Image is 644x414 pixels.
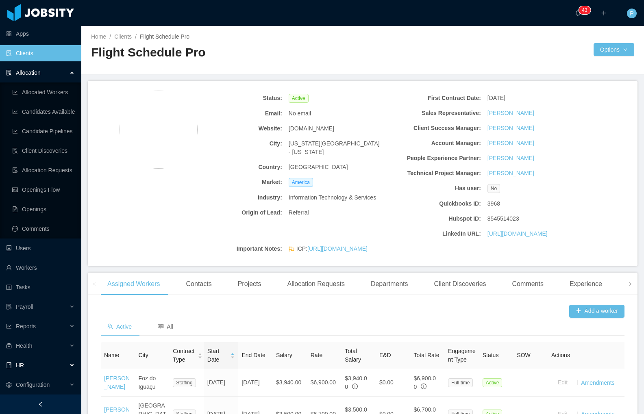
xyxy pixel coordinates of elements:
[16,381,50,388] span: Configuration
[364,273,415,295] div: Departments
[388,199,481,208] b: Quickbooks ID:
[289,178,313,187] span: America
[296,245,368,253] span: ICP:
[231,355,235,358] i: icon: caret-down
[388,215,481,223] b: Hubspot ID:
[388,230,481,238] b: LinkedIn URL:
[198,352,202,355] i: icon: caret-up
[345,375,367,390] span: $3,940.00
[487,154,534,163] a: [PERSON_NAME]
[388,154,481,163] b: People Experience Partner:
[158,323,163,329] i: icon: read
[104,352,119,358] span: Name
[311,352,323,358] span: Rate
[101,273,167,295] div: Assigned Workers
[421,384,426,389] span: info-circle
[379,352,391,358] span: E&D
[487,169,534,178] a: [PERSON_NAME]
[289,246,294,255] span: flag
[413,375,436,390] span: $6,900.00
[487,109,534,117] a: [PERSON_NAME]
[487,199,500,208] span: 3968
[289,139,382,156] span: [US_STATE][GEOGRAPHIC_DATA] - [US_STATE]
[484,91,584,106] div: [DATE]
[6,362,12,368] i: icon: book
[6,304,12,310] i: icon: file-protect
[345,348,361,363] span: Total Salary
[107,323,132,330] span: Active
[91,44,363,61] h2: Flight Schedule Pro
[6,260,75,276] a: icon: userWorkers
[388,169,481,178] b: Technical Project Manager:
[140,33,189,40] span: Flight Schedule Pro
[379,379,394,386] span: $0.00
[448,348,476,363] span: Engagement Type
[601,10,607,16] i: icon: plus
[231,273,268,295] div: Projects
[289,94,309,103] span: Active
[506,273,550,295] div: Comments
[273,369,307,397] td: $3,940.00
[289,208,309,217] span: Referral
[238,369,273,397] td: [DATE]
[198,352,202,358] div: Sort
[189,94,282,102] b: Status:
[114,33,132,40] a: Clients
[16,362,24,368] span: HR
[12,162,75,178] a: icon: file-doneAllocation Requests
[582,6,585,14] p: 4
[551,352,570,358] span: Actions
[6,323,12,329] i: icon: line-chart
[230,352,235,358] div: Sort
[231,352,235,355] i: icon: caret-up
[594,43,634,56] button: Optionsicon: down
[16,323,36,329] span: Reports
[91,33,106,40] a: Home
[289,193,376,202] span: Information Technology & Services
[104,375,130,390] a: [PERSON_NAME]
[6,382,12,388] i: icon: setting
[12,123,75,139] a: icon: line-chartCandidate Pipelines
[135,33,137,40] span: /
[352,384,358,389] span: info-circle
[487,124,534,132] a: [PERSON_NAME]
[487,184,500,193] span: No
[289,163,348,171] span: [GEOGRAPHIC_DATA]
[92,282,96,286] i: icon: left
[12,221,75,237] a: icon: messageComments
[487,230,548,238] a: [URL][DOMAIN_NAME]
[276,352,292,358] span: Salary
[388,124,481,132] b: Client Success Manager:
[563,273,609,295] div: Experience
[6,279,75,295] a: icon: profileTasks
[483,352,499,358] span: Status
[189,139,282,148] b: City:
[189,245,282,253] b: Important Notes:
[551,376,574,389] button: Edit
[579,6,590,14] sup: 43
[12,104,75,120] a: icon: line-chartCandidates Available
[189,124,282,133] b: Website:
[189,109,282,118] b: Email:
[487,139,534,147] a: [PERSON_NAME]
[628,282,632,286] i: icon: right
[388,184,481,193] b: Has user:
[16,69,41,76] span: Allocation
[6,70,12,76] i: icon: solution
[388,94,481,102] b: First Contract Date:
[487,215,519,223] span: 8545514023
[12,182,75,198] a: icon: idcardOpenings Flow
[107,323,113,329] i: icon: team
[517,352,530,358] span: SOW
[12,84,75,100] a: icon: line-chartAllocated Workers
[307,245,368,252] a: [URL][DOMAIN_NAME]
[241,352,265,358] span: End Date
[585,6,587,14] p: 3
[189,178,282,186] b: Market:
[413,352,439,358] span: Total Rate
[189,208,282,217] b: Origin of Lead:
[135,369,170,397] td: Foz do Iguaçu
[12,143,75,159] a: icon: file-searchClient Discoveries
[483,378,503,387] span: Active
[6,26,75,42] a: icon: appstoreApps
